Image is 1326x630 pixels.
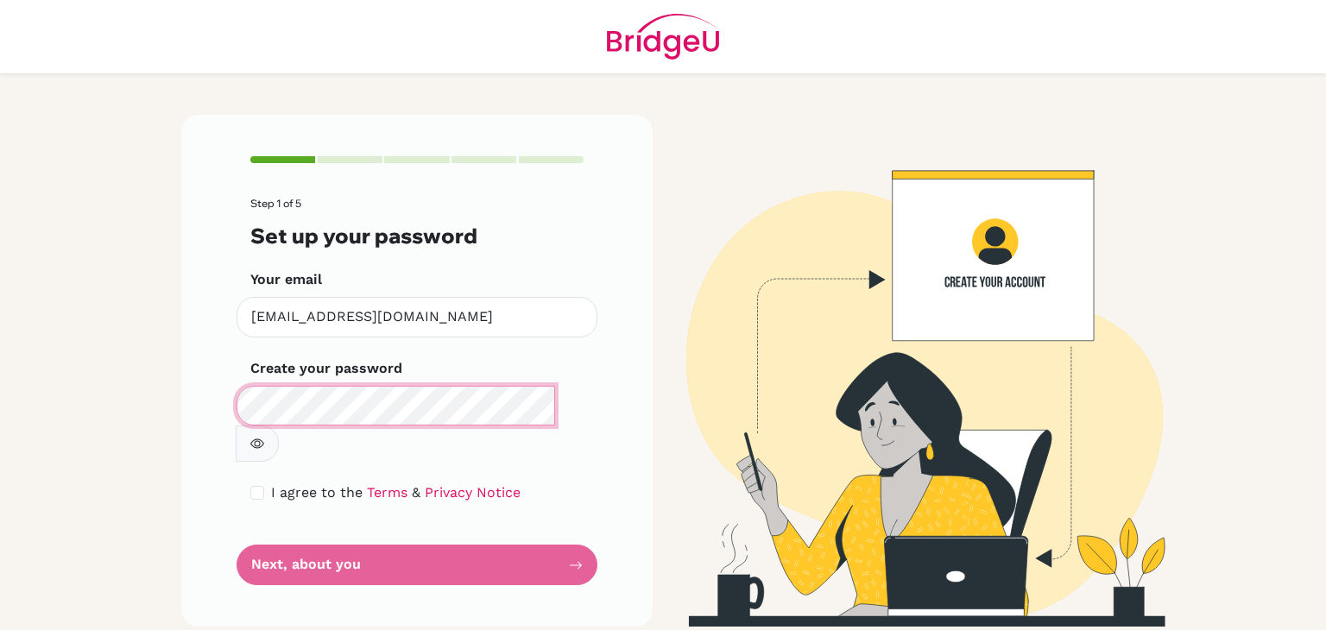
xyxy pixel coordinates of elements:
input: Insert your email* [237,297,597,337]
label: Create your password [250,358,402,379]
span: I agree to the [271,484,363,501]
h3: Set up your password [250,224,584,249]
a: Terms [367,484,407,501]
span: Step 1 of 5 [250,197,301,210]
label: Your email [250,269,322,290]
a: Privacy Notice [425,484,521,501]
span: & [412,484,420,501]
